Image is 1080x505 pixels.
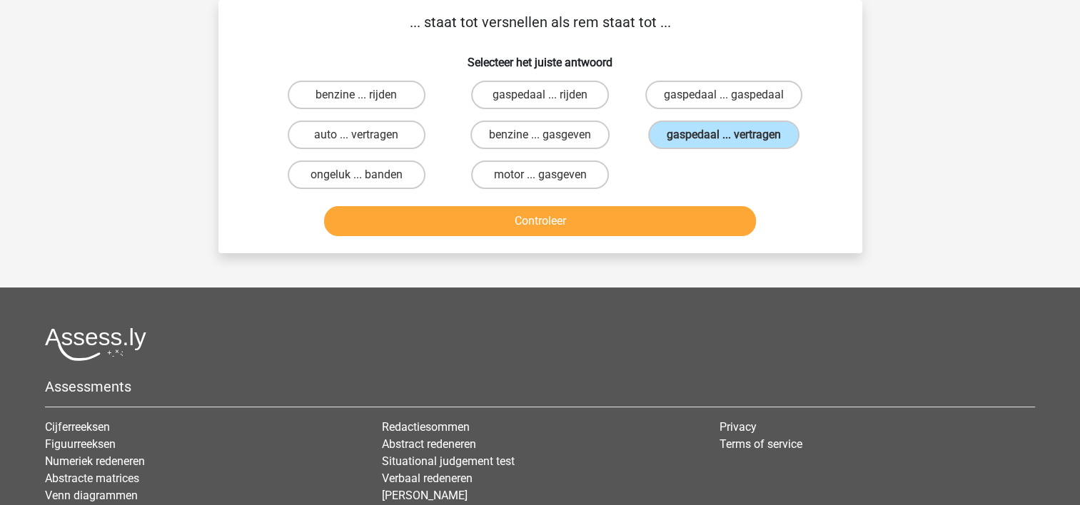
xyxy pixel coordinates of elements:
label: gaspedaal ... rijden [471,81,609,109]
h6: Selecteer het juiste antwoord [241,44,839,69]
a: Figuurreeksen [45,437,116,451]
label: ongeluk ... banden [288,160,425,189]
p: ... staat tot versnellen als rem staat tot ... [241,11,839,33]
label: gaspedaal ... gaspedaal [645,81,802,109]
img: Assessly logo [45,327,146,361]
a: Privacy [720,420,757,434]
h5: Assessments [45,378,1035,395]
a: Redactiesommen [382,420,470,434]
a: Abstracte matrices [45,471,139,485]
label: benzine ... gasgeven [470,121,610,149]
a: Venn diagrammen [45,489,138,502]
a: Terms of service [720,437,802,451]
a: Numeriek redeneren [45,454,145,468]
label: motor ... gasgeven [471,160,609,189]
label: auto ... vertragen [288,121,425,149]
label: benzine ... rijden [288,81,425,109]
a: Situational judgement test [382,454,515,468]
a: [PERSON_NAME] [382,489,468,502]
a: Verbaal redeneren [382,471,473,485]
button: Controleer [324,206,756,236]
a: Cijferreeksen [45,420,110,434]
label: gaspedaal ... vertragen [648,121,799,149]
a: Abstract redeneren [382,437,476,451]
